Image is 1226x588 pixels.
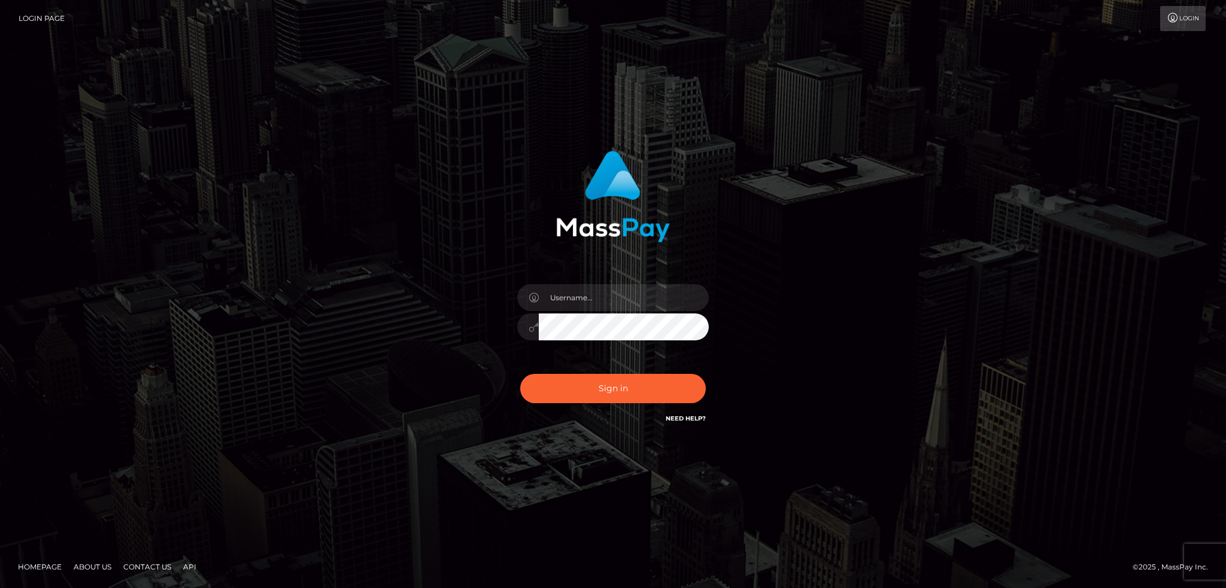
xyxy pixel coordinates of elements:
button: Sign in [520,374,706,403]
a: Contact Us [119,557,176,576]
a: API [178,557,201,576]
a: Need Help? [666,415,706,422]
a: About Us [69,557,116,576]
img: MassPay Login [556,151,670,242]
input: Username... [539,284,709,311]
a: Homepage [13,557,66,576]
div: © 2025 , MassPay Inc. [1133,560,1217,574]
a: Login [1160,6,1206,31]
a: Login Page [19,6,65,31]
